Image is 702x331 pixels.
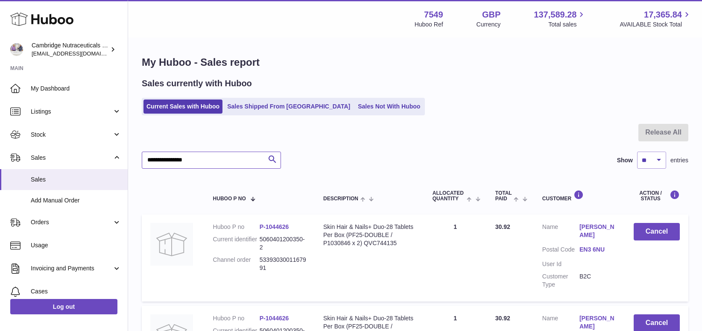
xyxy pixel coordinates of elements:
[213,223,260,231] dt: Huboo P no
[31,131,112,139] span: Stock
[213,235,260,252] dt: Current identifier
[31,154,112,162] span: Sales
[213,314,260,322] dt: Huboo P no
[142,78,252,89] h2: Sales currently with Huboo
[548,21,586,29] span: Total sales
[31,85,121,93] span: My Dashboard
[224,100,353,114] a: Sales Shipped From [GEOGRAPHIC_DATA]
[534,9,586,29] a: 137,589.28 Total sales
[617,156,633,164] label: Show
[579,246,617,254] a: EN3 6NU
[579,223,617,239] a: [PERSON_NAME]
[542,246,579,256] dt: Postal Code
[142,56,688,69] h1: My Huboo - Sales report
[542,272,579,289] dt: Customer Type
[579,314,617,331] a: [PERSON_NAME]
[542,223,579,241] dt: Name
[150,223,193,266] img: no-photo.jpg
[31,196,121,205] span: Add Manual Order
[260,223,289,230] a: P-1044626
[32,41,108,58] div: Cambridge Nutraceuticals Ltd
[31,218,112,226] span: Orders
[323,223,415,247] div: Skin Hair & Nails+ Duo-28 Tablets Per Box (PF25-DOUBLE / P1030846 x 2) QVC744135
[260,235,306,252] dd: 5060401200350-2
[477,21,501,29] div: Currency
[542,190,617,202] div: Customer
[433,190,465,202] span: ALLOCATED Quantity
[10,299,117,314] a: Log out
[31,176,121,184] span: Sales
[670,156,688,164] span: entries
[534,9,576,21] span: 137,589.28
[143,100,222,114] a: Current Sales with Huboo
[260,315,289,322] a: P-1044626
[31,108,112,116] span: Listings
[31,287,121,296] span: Cases
[634,223,680,240] button: Cancel
[415,21,443,29] div: Huboo Ref
[620,21,692,29] span: AVAILABLE Stock Total
[495,315,510,322] span: 30.92
[482,9,500,21] strong: GBP
[495,223,510,230] span: 30.92
[495,190,512,202] span: Total paid
[542,260,579,268] dt: User Id
[579,272,617,289] dd: B2C
[424,214,487,301] td: 1
[32,50,126,57] span: [EMAIL_ADDRESS][DOMAIN_NAME]
[644,9,682,21] span: 17,365.84
[31,241,121,249] span: Usage
[10,43,23,56] img: qvc@camnutra.com
[634,190,680,202] div: Action / Status
[260,256,306,272] dd: 5339303001167991
[323,196,358,202] span: Description
[31,264,112,272] span: Invoicing and Payments
[355,100,423,114] a: Sales Not With Huboo
[620,9,692,29] a: 17,365.84 AVAILABLE Stock Total
[213,196,246,202] span: Huboo P no
[424,9,443,21] strong: 7549
[213,256,260,272] dt: Channel order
